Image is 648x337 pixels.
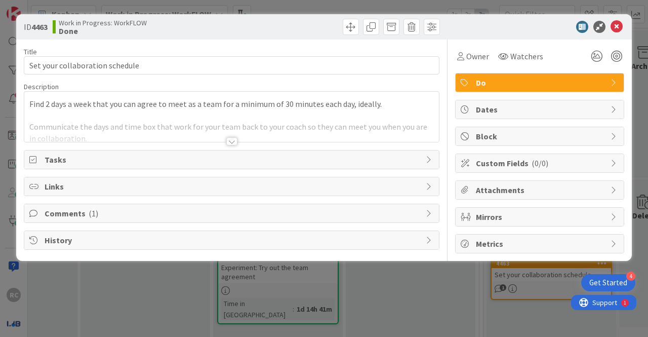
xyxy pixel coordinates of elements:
[45,207,421,219] span: Comments
[476,184,605,196] span: Attachments
[29,98,434,110] p: Find 2 days a week that you can agree to meet as a team for a minimum of 30 minutes each day, ide...
[24,21,48,33] span: ID
[89,208,98,218] span: ( 1 )
[45,234,421,246] span: History
[53,4,55,12] div: 1
[476,103,605,116] span: Dates
[476,77,605,89] span: Do
[24,82,59,91] span: Description
[589,278,627,288] div: Get Started
[24,56,439,74] input: type card name here...
[466,50,489,62] span: Owner
[581,274,635,291] div: Open Get Started checklist, remaining modules: 4
[45,180,421,193] span: Links
[21,2,46,14] span: Support
[59,27,147,35] b: Done
[31,22,48,32] b: 4463
[476,238,605,250] span: Metrics
[45,154,421,166] span: Tasks
[24,47,37,56] label: Title
[510,50,543,62] span: Watchers
[532,158,548,168] span: ( 0/0 )
[476,211,605,223] span: Mirrors
[476,157,605,169] span: Custom Fields
[626,272,635,281] div: 4
[476,130,605,142] span: Block
[59,19,147,27] span: Work in Progress: WorkFLOW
